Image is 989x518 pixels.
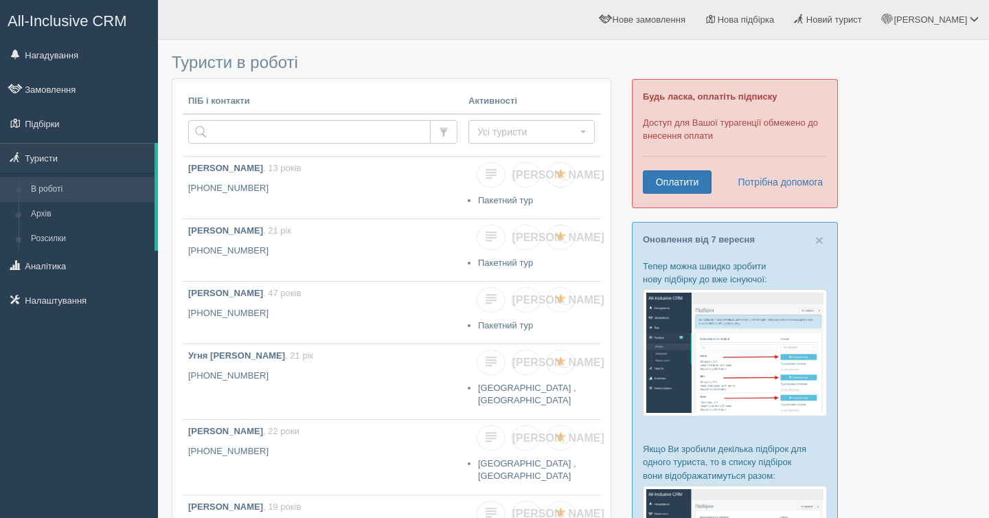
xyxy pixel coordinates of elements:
button: Усі туристи [468,120,595,144]
a: [PERSON_NAME], 22 роки [PHONE_NUMBER] [183,420,463,495]
p: [PHONE_NUMBER] [188,370,457,383]
b: Угня [PERSON_NAME] [188,350,285,361]
p: [PHONE_NUMBER] [188,445,457,458]
a: All-Inclusive CRM [1,1,157,38]
a: В роботі [25,177,155,202]
span: Новий турист [806,14,862,25]
th: ПІБ і контакти [183,89,463,114]
span: × [815,232,823,248]
span: , 22 роки [263,426,299,436]
p: Якщо Ви зробили декілька підбірок для одного туриста, то в списку підбірок вони відображатимуться... [643,442,827,482]
b: [PERSON_NAME] [188,225,263,236]
span: , 13 років [263,163,301,173]
b: [PERSON_NAME] [188,288,263,298]
a: Оновлення від 7 вересня [643,234,755,245]
span: [PERSON_NAME] [512,294,604,306]
a: Пакетний тур [478,195,533,205]
div: Доступ для Вашої турагенції обмежено до внесення оплати [632,79,838,208]
b: Будь ласка, оплатіть підписку [643,91,777,102]
span: , 21 рік [263,225,291,236]
a: [PERSON_NAME] [512,287,541,313]
a: [PERSON_NAME] [512,225,541,250]
span: Нова підбірка [718,14,775,25]
span: Нове замовлення [613,14,685,25]
a: Пакетний тур [478,320,533,330]
p: [PHONE_NUMBER] [188,245,457,258]
p: [PHONE_NUMBER] [188,307,457,320]
span: [PERSON_NAME] [512,169,604,181]
span: [PERSON_NAME] [512,432,604,444]
a: [PERSON_NAME], 47 років [PHONE_NUMBER] [183,282,463,344]
a: [PERSON_NAME] [512,350,541,375]
a: Потрібна допомога [729,170,823,194]
p: [PHONE_NUMBER] [188,182,457,195]
a: [PERSON_NAME], 21 рік [PHONE_NUMBER] [183,219,463,281]
img: %D0%BF%D1%96%D0%B4%D0%B1%D1%96%D1%80%D0%BA%D0%B0-%D1%82%D1%83%D1%80%D0%B8%D1%81%D1%82%D1%83-%D1%8... [643,289,827,416]
a: [GEOGRAPHIC_DATA] , [GEOGRAPHIC_DATA] [478,383,576,406]
span: [PERSON_NAME] [512,357,604,368]
span: , 19 років [263,502,301,512]
button: Close [815,233,823,247]
span: [PERSON_NAME] [894,14,967,25]
a: Розсилки [25,227,155,251]
p: Тепер можна швидко зробити нову підбірку до вже існуючої: [643,260,827,286]
a: Архів [25,202,155,227]
span: All-Inclusive CRM [8,12,127,30]
b: [PERSON_NAME] [188,163,263,173]
a: [PERSON_NAME] [512,162,541,188]
b: [PERSON_NAME] [188,426,263,436]
span: , 21 рік [285,350,313,361]
a: Пакетний тур [478,258,533,268]
span: , 47 років [263,288,301,298]
input: Пошук за ПІБ, паспортом або контактами [188,120,431,144]
a: Оплатити [643,170,712,194]
a: [PERSON_NAME] [512,425,541,451]
span: Усі туристи [477,125,577,139]
span: [PERSON_NAME] [512,232,604,243]
th: Активності [463,89,600,114]
a: [PERSON_NAME], 13 років [PHONE_NUMBER] [183,157,463,218]
a: [GEOGRAPHIC_DATA] , [GEOGRAPHIC_DATA] [478,458,576,482]
a: Угня [PERSON_NAME], 21 рік [PHONE_NUMBER] [183,344,463,419]
b: [PERSON_NAME] [188,502,263,512]
span: Туристи в роботі [172,53,298,71]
